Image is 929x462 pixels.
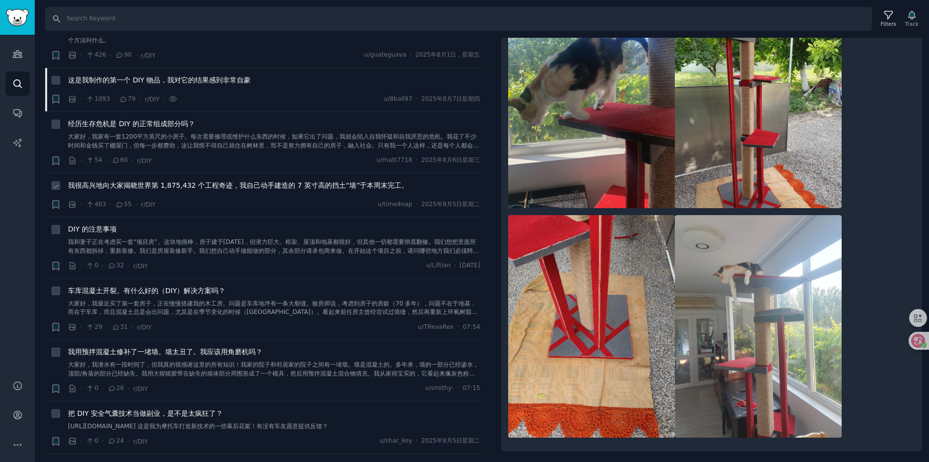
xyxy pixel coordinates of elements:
[416,156,418,165] span: ·
[80,199,82,210] span: ·
[114,94,116,104] span: ·
[163,94,165,104] span: ·
[108,384,124,393] span: 26
[68,225,117,233] font: DIY 的注意事项
[128,384,130,394] span: ·
[132,155,133,166] span: ·
[508,215,675,438] img: My first ever DIY thing I made, I am quite proud of how it turned out
[112,323,128,332] span: 31
[457,323,459,332] span: ·
[135,199,137,210] span: ·
[68,287,225,295] font: 车库混凝土开裂。有什么好的（DIY）解决方案吗？
[133,385,148,392] span: r/DIY
[106,155,108,166] span: ·
[68,361,480,378] a: 大家好，我潜水有一段时间了，但我真的很感谢这里的所有知识！我家的院子和邻居家的院子之间有一堵墙。墙是混凝土的。多年来，墙的一部分已经渗水，顶部/角落的部分已经缺失。我用大猩猩胶带在缺失的墙体部分...
[80,50,82,61] span: ·
[80,94,82,104] span: ·
[68,300,477,333] font: 大家好，我最近买了第一套房子，正在慢慢搭建我的木工房。问题是车库地坪有一条大裂缝。验房师说，考虑到房子的房龄（70 多年），问题不在于地基，而在于车库，而且混凝土总是会出问题，尤其是在季节变化的...
[463,323,480,332] span: 07:54
[110,199,112,210] span: ·
[881,20,896,27] div: Filters
[416,95,418,104] span: ·
[68,423,328,430] font: [URL][DOMAIN_NAME] 这是我为摩托车打造新技术的一些幕后花絮！有没有车友愿意提供反馈？
[415,51,480,58] font: 2025年8月1日，星期五
[454,261,456,270] span: ·
[68,238,479,263] font: 我和妻子正在考虑买一套“项目房”。这块地很棒，房子建于[DATE]，但潜力巨大。框架、屋顶和地基都很好，但其他一切都需要彻底翻修。我们想把里面所有东西都拆掉，重新装修。我们是房屋装修新手。我们想...
[380,437,412,446] span: u/shar_key
[68,224,117,234] a: DIY 的注意事项
[115,51,132,60] span: 90
[45,7,872,31] input: Search Keyword
[463,384,480,393] span: 07:15
[110,50,112,61] span: ·
[102,436,104,447] span: ·
[421,95,480,102] font: 2025年8月7日星期四
[128,261,130,271] span: ·
[68,347,263,357] a: 我用预拌混凝土修补了一堵墙。墙太丑了。我应该用角磨机吗？
[6,9,29,26] img: GummySearch logo
[68,75,251,85] a: 这是我制作的第一个 DIY 物品，我对它的结果感到非常自豪
[68,133,479,157] font: 大家好，我家有一套1200平方英尺的小房子。每次需要修理或维护什么东西的时候，如果它出了问题，我就会陷入自我怀疑和自我厌恶的危机。我花了不少时间和金钱买了棚屋门，但每一步都费劲，这让我恨不得自己...
[426,261,451,270] span: u/Liftian
[68,408,223,419] a: 把 DIY 安全气囊技术当做副业，是不是太疯狂了？
[68,348,263,356] font: 我用预拌混凝土修补了一堵墙。墙太丑了。我应该用角磨机吗？
[86,51,106,60] span: 426
[425,384,454,393] span: u/smithy-
[377,156,412,165] span: u/matt7718
[86,261,98,270] span: 0
[86,323,102,332] span: 29
[112,156,128,165] span: 60
[133,438,148,445] span: r/DIY
[135,50,137,61] span: ·
[421,156,480,163] font: 2025年8月6日星期三
[106,322,108,332] span: ·
[384,95,412,104] span: u/8ball97
[421,201,480,208] font: 2025年8月5日星期二
[86,95,110,104] span: 1093
[137,324,152,331] span: r/DIY
[102,261,104,271] span: ·
[80,322,82,332] span: ·
[139,94,141,104] span: ·
[141,52,156,59] span: r/DIY
[416,200,418,209] span: ·
[68,286,225,296] a: 车库混凝土开裂。有什么好的（DIY）解决方案吗？
[460,262,480,269] font: [DATE]
[80,436,82,447] span: ·
[68,181,408,189] font: 我很高兴地向大家揭晓世界第 1,875,432 个工程奇迹，我自己动手建造的 7 英寸高的挡土“墙”于本周末完工。
[80,261,82,271] span: ·
[68,180,408,191] a: 我很高兴地向大家揭晓世界第 1,875,432 个工程奇迹，我自己动手建造的 7 英寸高的挡土“墙”于本周末完工。
[457,384,459,393] span: ·
[145,96,160,103] span: r/DIY
[68,409,223,417] font: 把 DIY 安全气囊技术当做副业，是不是太疯狂了？
[377,200,412,209] span: u/time4nap
[86,156,102,165] span: 54
[86,200,106,209] span: 463
[102,384,104,394] span: ·
[68,76,251,84] font: 这是我制作的第一个 DIY 物品，我对它的结果感到非常自豪
[86,384,98,393] span: 0
[141,201,156,208] span: r/DIY
[115,200,132,209] span: 55
[128,436,130,447] span: ·
[675,215,842,438] img: My first ever DIY thing I made, I am quite proud of how it turned out
[133,263,148,270] span: r/DIY
[137,157,152,164] span: r/DIY
[132,322,133,332] span: ·
[80,155,82,166] span: ·
[108,437,124,446] span: 24
[86,437,98,446] span: 0
[418,323,454,332] span: u/TRevaRex
[68,300,480,317] a: 大家好，我最近买了第一套房子，正在慢慢搭建我的木工房。问题是车库地坪有一条大裂缝。验房师说，考虑到房子的房龄（70 多年），问题不在于地基，而在于车库，而且混凝土总是会出问题，尤其是在季节变化的...
[68,361,479,394] font: 大家好，我潜水有一段时间了，但我真的很感谢这里的所有知识！我家的院子和邻居家的院子之间有一堵墙。墙是混凝土的。多年来，墙的一部分已经渗水，顶部/角落的部分已经缺失。我用大猩猩胶带在缺失的墙体部分...
[68,238,480,255] a: 我和妻子正在考虑买一套“项目房”。这块地很棒，房子建于[DATE]，但潜力巨大。框架、屋顶和地基都很好，但其他一切都需要彻底翻修。我们想把里面所有东西都拆掉，重新装修。我们是房屋装修新手。我们想...
[68,28,475,44] font: 我的第一个家刚刚进行了第一次维修！有没有办法可以清理这边墙角的空隙，而且对 DIY 家居维修新手来说又简单易行？视频会很有帮助，只是我不知道这个方法叫什么。
[68,422,480,431] a: [URL][DOMAIN_NAME] 这是我为摩托车打造新技术的一些幕后花絮！有没有车友愿意提供反馈？
[108,261,124,270] span: 32
[119,95,135,104] span: 79
[68,133,480,150] a: 大家好，我家有一套1200平方英尺的小房子。每次需要修理或维护什么东西的时候，如果它出了问题，我就会陷入自我怀疑和自我厌恶的危机。我花了不少时间和金钱买了棚屋门，但每一步都费劲，这让我恨不得自己...
[80,384,82,394] span: ·
[410,51,412,60] span: ·
[364,51,406,60] span: u/guateguava
[68,120,195,128] font: 经历生存危机是 DIY 的正常组成部分吗？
